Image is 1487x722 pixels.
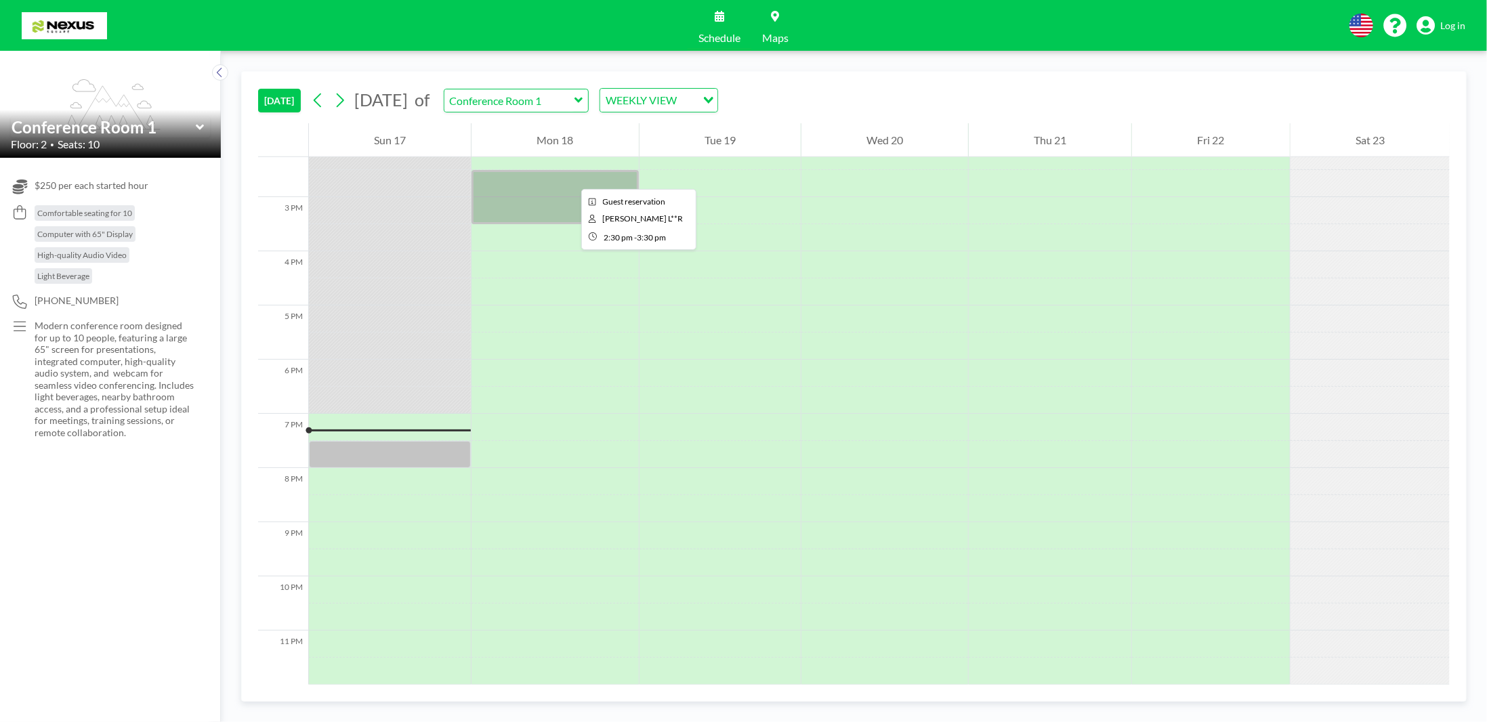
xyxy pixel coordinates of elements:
span: High-quality Audio Video [37,250,127,260]
div: 4 PM [258,251,308,305]
div: Sun 17 [309,123,471,157]
span: 3:30 PM [637,232,666,242]
span: Log in [1440,20,1465,32]
div: Tue 19 [640,123,801,157]
div: 10 PM [258,576,308,631]
input: Conference Room 1 [444,89,574,112]
div: Sat 23 [1291,123,1450,157]
div: Mon 18 [472,123,638,157]
p: Modern conference room designed for up to 10 people, featuring a large 65" screen for presentatio... [35,320,194,438]
a: Log in [1417,16,1465,35]
span: [DATE] [354,89,408,110]
div: 5 PM [258,305,308,360]
span: [PHONE_NUMBER] [35,295,119,307]
div: 7 PM [258,414,308,468]
span: Guest reservation [603,196,666,207]
span: - [634,232,637,242]
span: of [415,89,430,110]
div: Wed 20 [801,123,968,157]
span: Comfortable seating for 10 [37,208,132,218]
div: Thu 21 [969,123,1131,157]
span: • [50,140,54,149]
div: Search for option [600,89,717,112]
span: 2:30 PM [604,232,633,242]
div: Fri 22 [1132,123,1289,157]
span: $250 per each started hour [35,179,148,192]
div: 9 PM [258,522,308,576]
span: Schedule [698,33,740,43]
input: Search for option [681,91,695,109]
div: 6 PM [258,360,308,414]
input: Conference Room 1 [12,117,196,137]
div: 11 PM [258,631,308,685]
div: 2 PM [258,143,308,197]
span: WEEKLY VIEW [603,91,679,109]
span: Computer with 65" Display [37,229,133,239]
span: Maps [762,33,789,43]
button: [DATE] [258,89,301,112]
span: Floor: 2 [11,137,47,151]
span: Light Beverage [37,271,89,281]
img: organization-logo [22,12,107,39]
span: Seats: 10 [58,137,100,151]
div: 8 PM [258,468,308,522]
div: 3 PM [258,197,308,251]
